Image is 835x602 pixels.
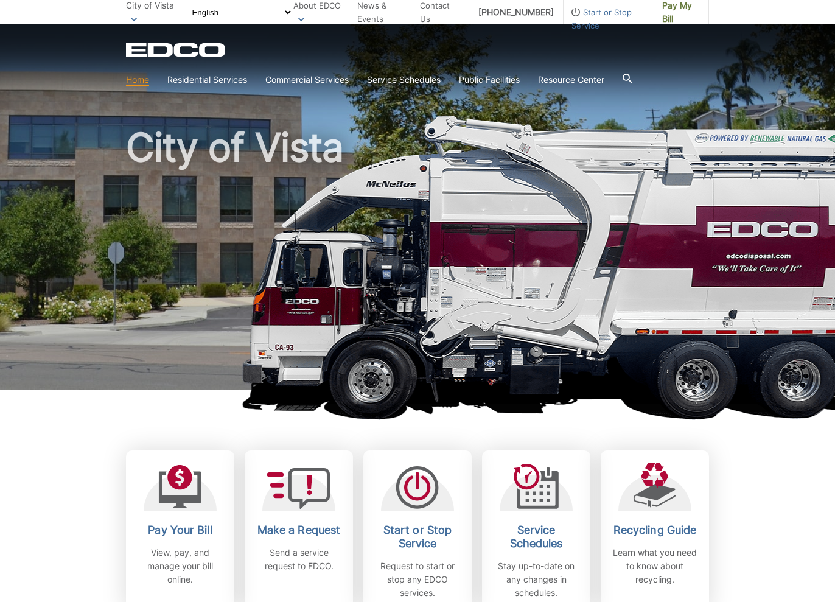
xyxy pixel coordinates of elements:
[610,523,700,537] h2: Recycling Guide
[459,73,520,86] a: Public Facilities
[491,559,581,600] p: Stay up-to-date on any changes in schedules.
[126,43,227,57] a: EDCD logo. Return to the homepage.
[135,523,225,537] h2: Pay Your Bill
[491,523,581,550] h2: Service Schedules
[126,73,149,86] a: Home
[254,546,344,573] p: Send a service request to EDCO.
[126,128,709,395] h1: City of Vista
[189,7,293,18] select: Select a language
[610,546,700,586] p: Learn what you need to know about recycling.
[167,73,247,86] a: Residential Services
[265,73,349,86] a: Commercial Services
[254,523,344,537] h2: Make a Request
[372,523,463,550] h2: Start or Stop Service
[367,73,441,86] a: Service Schedules
[372,559,463,600] p: Request to start or stop any EDCO services.
[538,73,604,86] a: Resource Center
[135,546,225,586] p: View, pay, and manage your bill online.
